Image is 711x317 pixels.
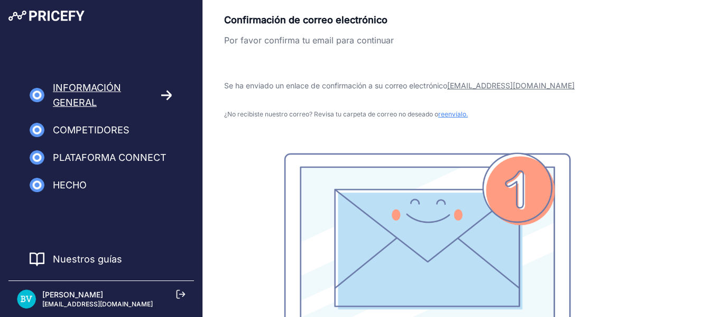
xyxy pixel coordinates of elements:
[438,110,468,118] font: reenvíalo.
[224,35,394,46] font: Por favor confirma tu email para continuar
[53,179,87,191] font: Hecho
[53,124,130,135] font: Competidores
[224,81,447,90] font: Se ha enviado un enlace de confirmación a su correo electrónico
[224,14,387,25] font: Confirmación de correo electrónico
[53,152,167,163] font: Plataforma Connect
[8,11,85,21] img: Logotipo de Pricefy
[224,110,438,118] font: ¿No recibiste nuestro correo? Revisa tu carpeta de correo no deseado o
[53,252,122,267] a: Nuestros guías
[42,290,103,299] font: [PERSON_NAME]
[53,253,122,265] font: Nuestros guías
[42,300,153,308] font: [EMAIL_ADDRESS][DOMAIN_NAME]
[447,81,575,90] font: [EMAIL_ADDRESS][DOMAIN_NAME]
[53,82,121,108] font: Información general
